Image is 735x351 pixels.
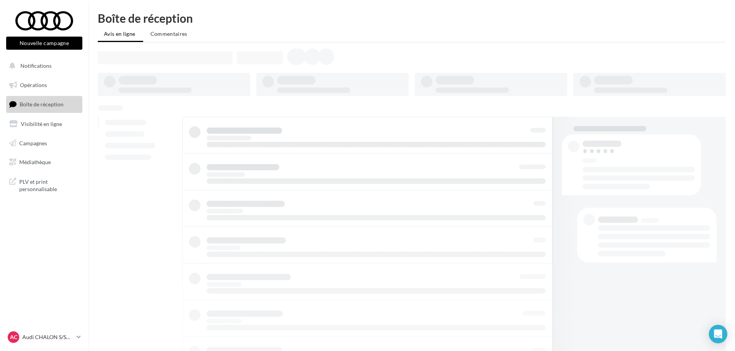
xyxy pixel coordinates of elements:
[20,82,47,88] span: Opérations
[19,139,47,146] span: Campagnes
[5,77,84,93] a: Opérations
[20,62,52,69] span: Notifications
[709,325,727,343] div: Open Intercom Messenger
[98,12,726,24] div: Boîte de réception
[21,121,62,127] span: Visibilité en ligne
[5,173,84,196] a: PLV et print personnalisable
[5,154,84,170] a: Médiathèque
[6,330,82,344] a: AC Audi CHALON S/SAONE
[20,101,63,107] span: Boîte de réception
[5,58,81,74] button: Notifications
[5,116,84,132] a: Visibilité en ligne
[5,96,84,113] a: Boîte de réception
[19,159,51,165] span: Médiathèque
[19,176,79,193] span: PLV et print personnalisable
[6,37,82,50] button: Nouvelle campagne
[5,135,84,151] a: Campagnes
[10,333,17,341] span: AC
[22,333,73,341] p: Audi CHALON S/SAONE
[150,30,187,37] span: Commentaires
